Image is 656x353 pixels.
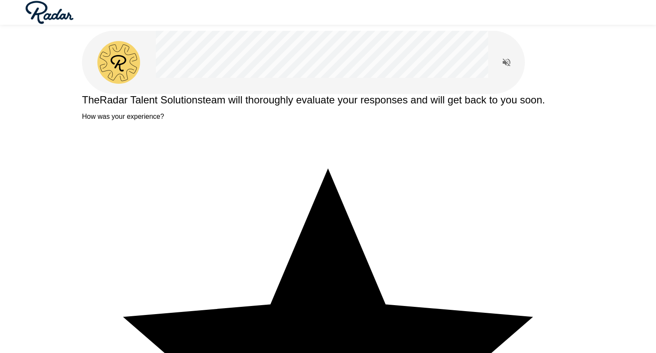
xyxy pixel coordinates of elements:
[100,94,202,106] span: Radar Talent Solutions
[97,41,140,84] img: radar_avatar.png
[498,54,515,71] button: Read questions aloud
[82,94,100,106] span: The
[82,113,574,121] p: How was your experience?
[202,94,545,106] span: team will thoroughly evaluate your responses and will get back to you soon.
